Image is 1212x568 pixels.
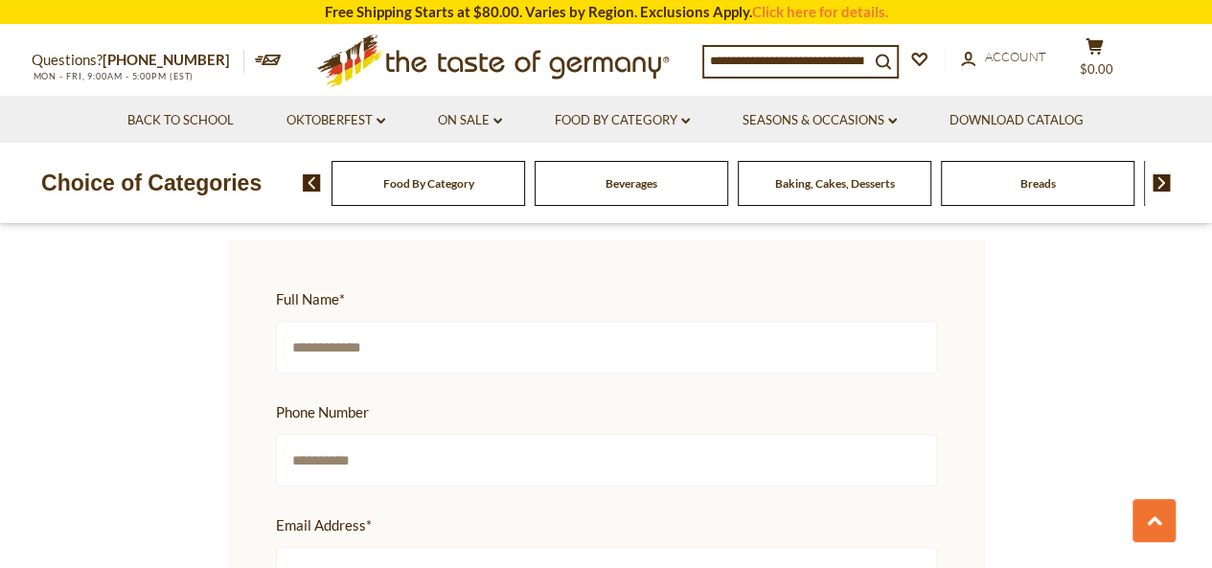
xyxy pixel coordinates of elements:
[103,51,230,68] a: [PHONE_NUMBER]
[949,110,1084,131] a: Download Catalog
[1080,61,1113,77] span: $0.00
[276,400,927,424] span: Phone Number
[127,110,234,131] a: Back to School
[276,287,927,311] span: Full Name
[606,176,657,191] a: Beverages
[286,110,385,131] a: Oktoberfest
[32,71,194,81] span: MON - FRI, 9:00AM - 5:00PM (EST)
[1066,37,1124,85] button: $0.00
[383,176,474,191] a: Food By Category
[276,513,927,537] span: Email Address
[555,110,690,131] a: Food By Category
[985,49,1046,64] span: Account
[961,47,1046,68] a: Account
[1020,176,1056,191] a: Breads
[752,3,888,20] a: Click here for details.
[303,174,321,192] img: previous arrow
[743,110,897,131] a: Seasons & Occasions
[438,110,502,131] a: On Sale
[775,176,895,191] a: Baking, Cakes, Desserts
[32,48,244,73] p: Questions?
[276,434,937,487] input: Phone Number
[276,321,937,374] input: Full Name*
[1153,174,1171,192] img: next arrow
